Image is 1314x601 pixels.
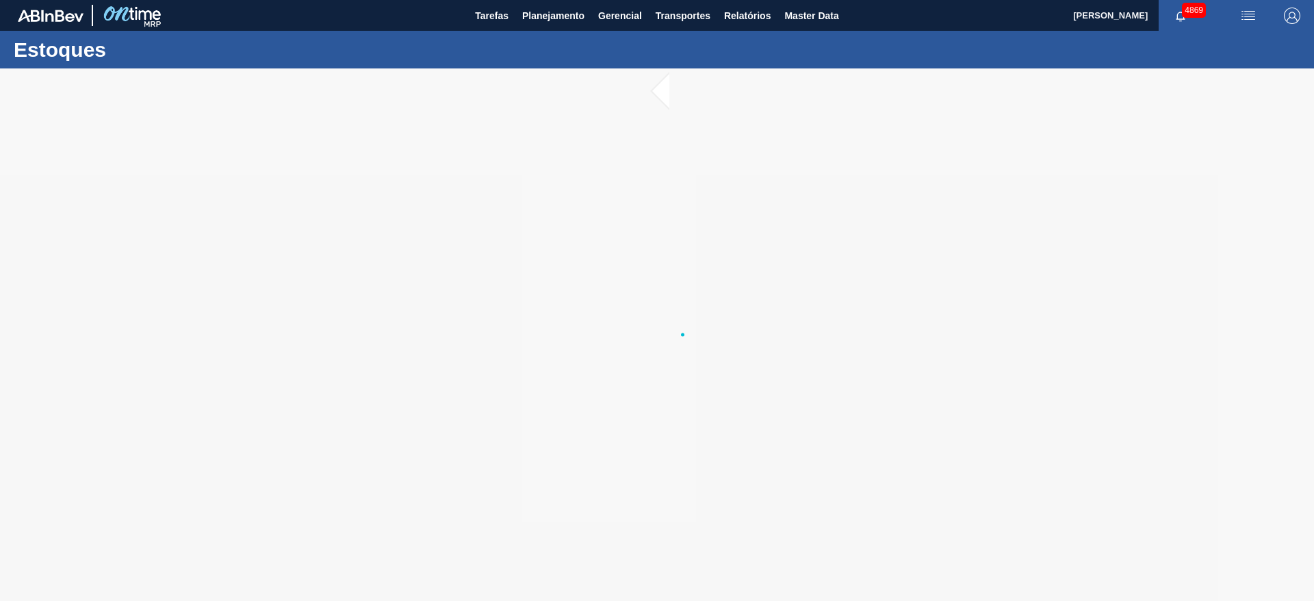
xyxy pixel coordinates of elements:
[1182,3,1206,18] span: 4869
[724,8,771,24] span: Relatórios
[1240,8,1257,24] img: userActions
[598,8,642,24] span: Gerencial
[522,8,584,24] span: Planejamento
[1159,6,1202,25] button: Notificações
[656,8,710,24] span: Transportes
[1284,8,1300,24] img: Logout
[475,8,508,24] span: Tarefas
[18,10,83,22] img: TNhmsLtSVTkK8tSr43FrP2fwEKptu5GPRR3wAAAABJRU5ErkJggg==
[784,8,838,24] span: Master Data
[14,42,257,57] h1: Estoques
